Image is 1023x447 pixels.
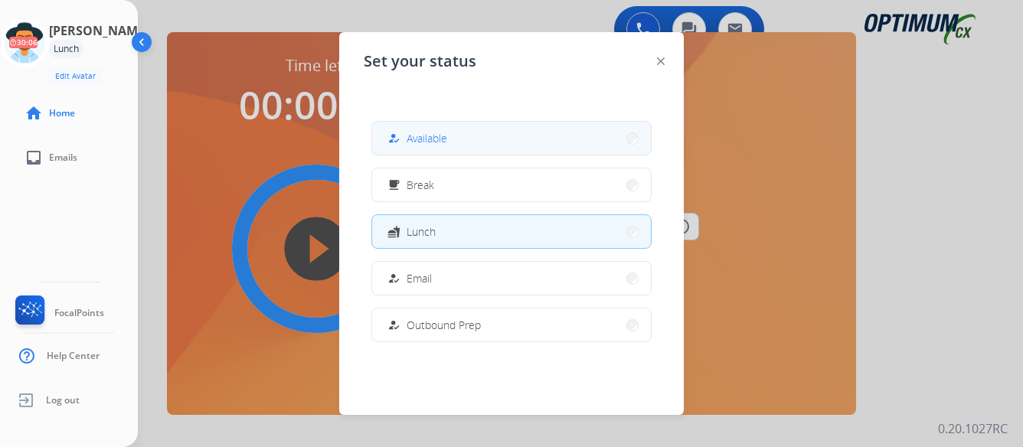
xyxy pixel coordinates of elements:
span: Home [49,107,75,119]
span: Outbound Prep [407,317,481,333]
span: Log out [46,394,80,406]
p: 0.20.1027RC [938,419,1008,438]
span: Set your status [364,51,476,72]
button: Edit Avatar [49,67,102,85]
button: Available [372,122,651,155]
span: FocalPoints [54,307,104,319]
span: Lunch [407,223,436,240]
mat-icon: fastfood [387,225,400,238]
mat-icon: free_breakfast [387,178,400,191]
span: Email [407,270,432,286]
button: Lunch [372,215,651,248]
span: Available [407,130,447,146]
a: FocalPoints [12,295,104,331]
button: Email [372,262,651,295]
button: Break [372,168,651,201]
span: Break [407,177,434,193]
mat-icon: how_to_reg [387,132,400,145]
h3: [PERSON_NAME] [49,21,149,40]
img: close-button [657,57,665,65]
mat-icon: home [25,104,43,122]
mat-icon: inbox [25,148,43,167]
span: Help Center [47,350,100,362]
div: Lunch [49,40,83,58]
button: Outbound Prep [372,308,651,341]
mat-icon: how_to_reg [387,272,400,285]
span: Emails [49,152,77,164]
mat-icon: how_to_reg [387,318,400,331]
